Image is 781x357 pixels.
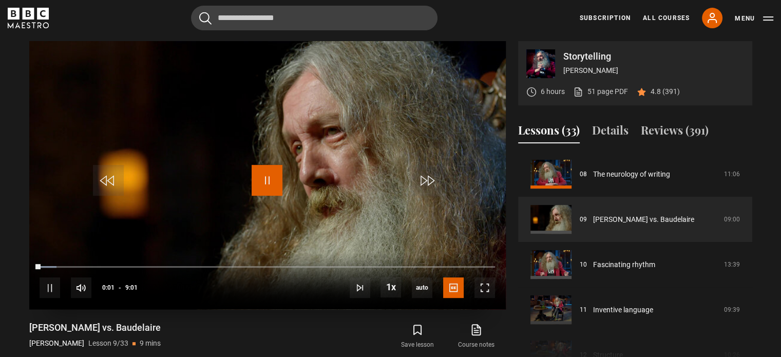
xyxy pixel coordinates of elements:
a: The neurology of writing [593,169,670,180]
button: Reviews (391) [641,122,709,143]
p: [PERSON_NAME] [563,65,744,76]
span: - [119,284,121,291]
button: Fullscreen [474,277,495,298]
p: [PERSON_NAME] [29,338,84,349]
span: 9:01 [125,278,138,297]
p: 6 hours [541,86,565,97]
button: Pause [40,277,60,298]
p: 4.8 (391) [651,86,680,97]
button: Next Lesson [350,277,370,298]
h1: [PERSON_NAME] vs. Baudelaire [29,322,161,334]
video-js: Video Player [29,41,506,309]
button: Lessons (33) [518,122,580,143]
div: Current quality: 1080p [412,277,432,298]
button: Submit the search query [199,12,212,25]
a: Inventive language [593,305,653,315]
a: Fascinating rhythm [593,259,655,270]
a: Course notes [447,322,505,351]
p: Storytelling [563,52,744,61]
p: 9 mins [140,338,161,349]
p: Lesson 9/33 [88,338,128,349]
span: auto [412,277,432,298]
svg: BBC Maestro [8,8,49,28]
button: Toggle navigation [735,13,773,24]
button: Captions [443,277,464,298]
span: 0:01 [102,278,115,297]
div: Progress Bar [40,266,494,268]
button: Details [592,122,628,143]
a: [PERSON_NAME] vs. Baudelaire [593,214,694,225]
button: Save lesson [388,322,447,351]
button: Playback Rate [380,277,401,297]
input: Search [191,6,437,30]
a: Subscription [580,13,631,23]
button: Mute [71,277,91,298]
a: 51 page PDF [573,86,628,97]
a: All Courses [643,13,690,23]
